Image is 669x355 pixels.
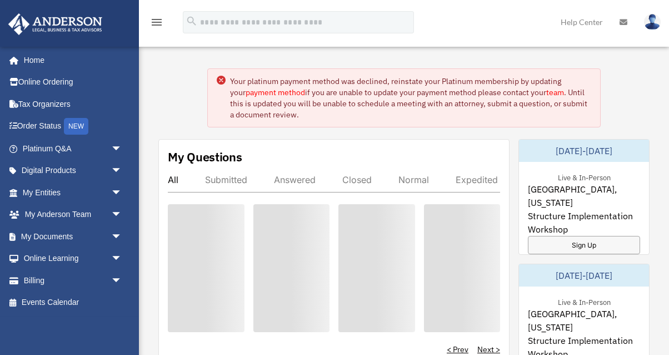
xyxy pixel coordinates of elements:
[168,174,178,185] div: All
[8,248,139,270] a: Online Learningarrow_drop_down
[644,14,661,30] img: User Pic
[230,76,591,120] div: Your platinum payment method was declined, reinstate your Platinum membership by updating your if...
[111,225,133,248] span: arrow_drop_down
[111,137,133,160] span: arrow_drop_down
[519,264,649,287] div: [DATE]-[DATE]
[8,137,139,160] a: Platinum Q&Aarrow_drop_down
[456,174,498,185] div: Expedited
[342,174,372,185] div: Closed
[186,15,198,27] i: search
[111,248,133,270] span: arrow_drop_down
[528,183,640,209] span: [GEOGRAPHIC_DATA], [US_STATE]
[8,204,139,226] a: My Anderson Teamarrow_drop_down
[111,160,133,183] span: arrow_drop_down
[150,16,163,29] i: menu
[8,49,133,71] a: Home
[64,118,88,135] div: NEW
[549,171,620,183] div: Live & In-Person
[528,307,640,334] span: [GEOGRAPHIC_DATA], [US_STATE]
[549,295,620,307] div: Live & In-Person
[528,209,640,236] span: Structure Implementation Workshop
[246,87,305,97] a: payment method
[168,149,242,165] div: My Questions
[274,174,316,185] div: Answered
[5,13,106,35] img: Anderson Advisors Platinum Portal
[8,181,139,204] a: My Entitiesarrow_drop_down
[111,269,133,292] span: arrow_drop_down
[398,174,429,185] div: Normal
[8,160,139,182] a: Digital Productsarrow_drop_down
[546,87,564,97] a: team
[477,344,500,355] a: Next >
[111,204,133,226] span: arrow_drop_down
[205,174,247,185] div: Submitted
[8,71,139,93] a: Online Ordering
[150,19,163,29] a: menu
[8,93,139,115] a: Tax Organizers
[8,225,139,248] a: My Documentsarrow_drop_down
[519,140,649,162] div: [DATE]-[DATE]
[447,344,468,355] a: < Prev
[8,269,139,292] a: Billingarrow_drop_down
[111,181,133,204] span: arrow_drop_down
[8,292,139,314] a: Events Calendar
[528,236,640,254] a: Sign Up
[8,115,139,138] a: Order StatusNEW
